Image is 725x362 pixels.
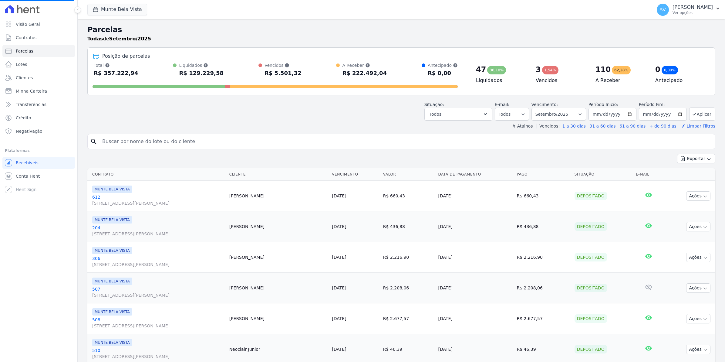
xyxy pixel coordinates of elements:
[16,101,46,108] span: Transferências
[476,77,526,84] h4: Liquidados
[686,345,710,354] button: Ações
[2,72,75,84] a: Clientes
[92,216,132,224] span: MUNTE BELA VISTA
[2,45,75,57] a: Parcelas
[537,124,560,128] label: Vencidos:
[92,308,132,316] span: MUNTE BELA VISTA
[227,168,330,181] th: Cliente
[102,53,150,60] div: Posição de parcelas
[87,35,151,43] p: de
[595,77,646,84] h4: A Receber
[514,242,572,273] td: R$ 2.216,90
[332,316,346,321] a: [DATE]
[686,253,710,262] button: Ações
[495,102,510,107] label: E-mail:
[92,317,224,329] a: 508[STREET_ADDRESS][PERSON_NAME]
[572,168,633,181] th: Situação
[575,222,607,231] div: Depositado
[2,170,75,182] a: Conta Hent
[536,65,541,74] div: 3
[87,168,227,181] th: Contrato
[92,261,224,268] span: [STREET_ADDRESS][PERSON_NAME]
[92,339,132,346] span: MUNTE BELA VISTA
[227,303,330,334] td: [PERSON_NAME]
[655,65,660,74] div: 0
[16,35,36,41] span: Contratos
[16,160,39,166] span: Recebíveis
[612,66,631,74] div: 62,28%
[16,88,47,94] span: Minha Carteira
[16,21,40,27] span: Visão Geral
[662,66,678,74] div: 0,00%
[92,247,132,254] span: MUNTE BELA VISTA
[92,194,224,206] a: 612[STREET_ADDRESS][PERSON_NAME]
[332,193,346,198] a: [DATE]
[265,62,301,68] div: Vencidos
[332,255,346,260] a: [DATE]
[428,62,458,68] div: Antecipado
[92,286,224,298] a: 507[STREET_ADDRESS][PERSON_NAME]
[2,125,75,137] a: Negativação
[2,85,75,97] a: Minha Carteira
[686,283,710,293] button: Ações
[92,323,224,329] span: [STREET_ADDRESS][PERSON_NAME]
[589,124,615,128] a: 31 a 60 dias
[16,128,42,134] span: Negativação
[381,181,436,211] td: R$ 660,43
[92,225,224,237] a: 204[STREET_ADDRESS][PERSON_NAME]
[639,101,687,108] label: Período Fim:
[92,186,132,193] span: MUNTE BELA VISTA
[514,303,572,334] td: R$ 2.677,57
[179,68,224,78] div: R$ 129.229,58
[92,200,224,206] span: [STREET_ADDRESS][PERSON_NAME]
[92,255,224,268] a: 306[STREET_ADDRESS][PERSON_NAME]
[92,292,224,298] span: [STREET_ADDRESS][PERSON_NAME]
[512,124,533,128] label: ↯ Atalhos
[542,66,558,74] div: 1,54%
[16,115,31,121] span: Crédito
[2,32,75,44] a: Contratos
[686,191,710,201] button: Ações
[87,24,715,35] h2: Parcelas
[424,108,492,121] button: Todos
[679,124,715,128] a: ✗ Limpar Filtros
[265,68,301,78] div: R$ 5.501,32
[179,62,224,68] div: Liquidados
[5,147,72,154] div: Plataformas
[2,98,75,111] a: Transferências
[673,4,713,10] p: [PERSON_NAME]
[329,168,381,181] th: Vencimento
[575,192,607,200] div: Depositado
[381,168,436,181] th: Valor
[619,124,646,128] a: 61 a 90 dias
[332,347,346,352] a: [DATE]
[514,181,572,211] td: R$ 660,43
[92,231,224,237] span: [STREET_ADDRESS][PERSON_NAME]
[655,77,705,84] h4: Antecipado
[430,111,441,118] span: Todos
[588,102,618,107] label: Período Inicío:
[436,211,514,242] td: [DATE]
[92,278,132,285] span: MUNTE BELA VISTA
[342,62,387,68] div: A Receber
[575,314,607,323] div: Depositado
[381,303,436,334] td: R$ 2.677,57
[92,347,224,360] a: 510[STREET_ADDRESS][PERSON_NAME]
[92,353,224,360] span: [STREET_ADDRESS][PERSON_NAME]
[689,108,715,121] button: Aplicar
[649,124,676,128] a: + de 90 dias
[562,124,586,128] a: 1 a 30 dias
[16,48,33,54] span: Parcelas
[381,211,436,242] td: R$ 436,88
[227,181,330,211] td: [PERSON_NAME]
[332,285,346,290] a: [DATE]
[381,242,436,273] td: R$ 2.216,90
[2,58,75,70] a: Lotes
[575,345,607,353] div: Depositado
[87,4,147,15] button: Munte Bela Vista
[575,284,607,292] div: Depositado
[16,75,33,81] span: Clientes
[595,65,611,74] div: 110
[2,157,75,169] a: Recebíveis
[531,102,558,107] label: Vencimento:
